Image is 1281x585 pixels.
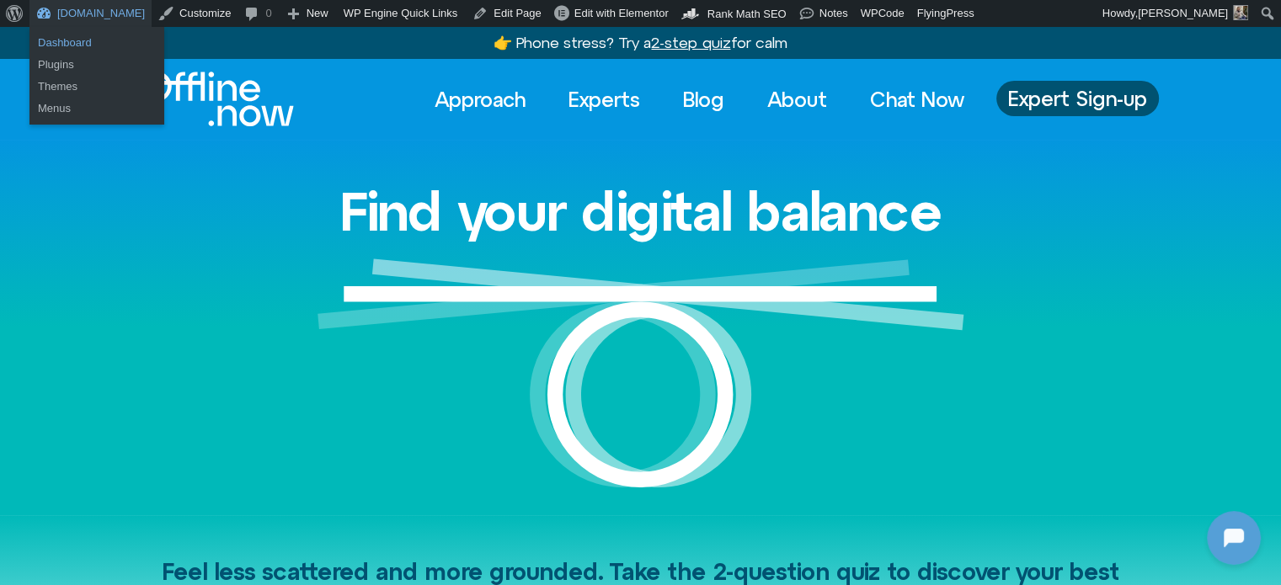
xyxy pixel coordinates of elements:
a: Chat Now [855,81,979,118]
ul: Offline.now [29,27,164,81]
svg: Close Chatbot Button [294,8,323,36]
div: Logo [123,72,265,126]
a: About [752,81,842,118]
a: Themes [29,76,164,98]
img: N5FCcHC.png [15,8,42,35]
u: 2-step quiz [651,34,730,51]
img: offline.now [123,72,294,126]
svg: Voice Input Button [288,432,315,459]
a: Menus [29,98,164,120]
a: Plugins [29,54,164,76]
a: Experts [553,81,655,118]
h1: Find your digital balance [339,182,942,241]
h1: [DOMAIN_NAME] [104,334,232,358]
span: Expert Sign-up [1008,88,1147,109]
button: Expand Header Button [4,4,333,40]
span: Rank Math SEO [707,8,787,20]
a: Blog [668,81,739,118]
ul: Offline.now [29,71,164,125]
svg: Restart Conversation Button [265,8,294,36]
h2: [DOMAIN_NAME] [50,11,259,33]
a: Expert Sign-up [996,81,1159,116]
textarea: Message Input [29,437,261,454]
a: Approach [419,81,541,118]
span: [PERSON_NAME] [1138,7,1228,19]
img: N5FCcHC.png [135,249,202,316]
a: 👉 Phone stress? Try a2-step quizfor calm [494,34,787,51]
span: Edit with Elementor [574,7,669,19]
a: Dashboard [29,32,164,54]
nav: Menu [419,81,979,118]
iframe: Botpress [1207,511,1261,565]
